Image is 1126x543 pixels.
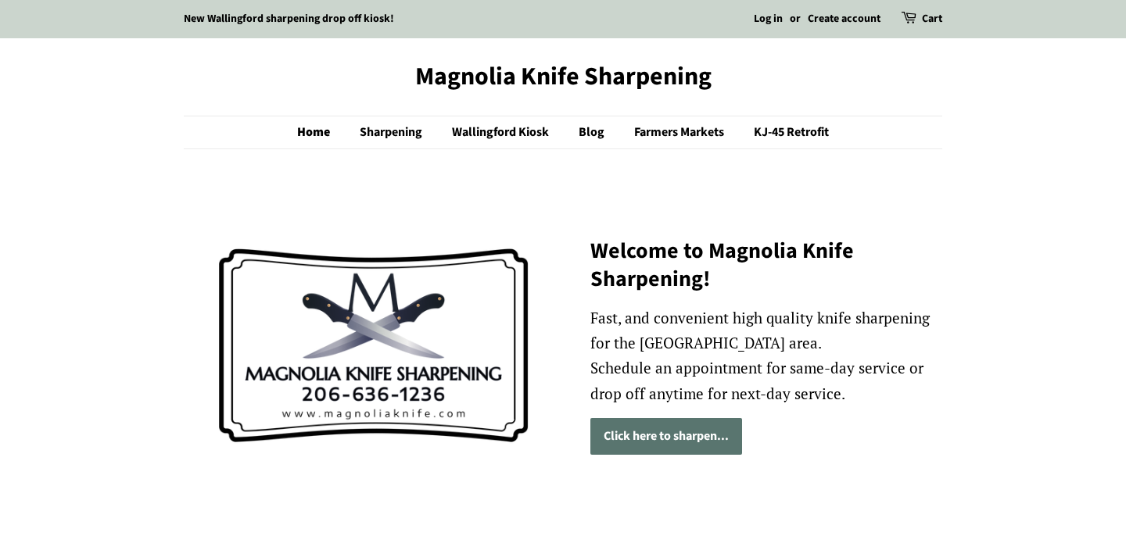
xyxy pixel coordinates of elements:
a: Log in [754,11,783,27]
a: Wallingford Kiosk [440,116,565,148]
a: Create account [808,11,880,27]
a: Cart [922,10,942,29]
li: or [790,10,801,29]
a: Magnolia Knife Sharpening [184,62,942,91]
a: Blog [567,116,620,148]
a: KJ-45 Retrofit [742,116,829,148]
a: Click here to sharpen... [590,418,742,455]
a: Farmers Markets [622,116,740,148]
a: Sharpening [348,116,438,148]
h2: Welcome to Magnolia Knife Sharpening! [590,237,942,294]
a: Home [297,116,346,148]
p: Fast, and convenient high quality knife sharpening for the [GEOGRAPHIC_DATA] area. Schedule an ap... [590,305,942,406]
a: New Wallingford sharpening drop off kiosk! [184,11,394,27]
